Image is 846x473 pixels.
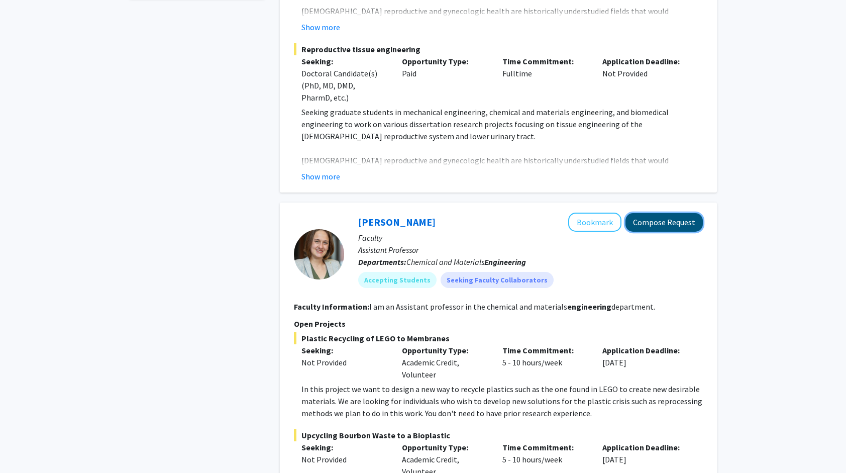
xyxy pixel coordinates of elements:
[301,154,703,227] p: [DEMOGRAPHIC_DATA] reproductive and gynecologic health are historically understudied fields that ...
[301,67,387,104] div: Doctoral Candidate(s) (PhD, MD, DMD, PharmD, etc.)
[406,257,526,267] span: Chemical and Materials
[568,213,621,232] button: Add Malgorzata Chwatko to Bookmarks
[294,332,703,344] span: Plastic Recycling of LEGO to Membranes
[502,55,588,67] p: Time Commitment:
[495,344,595,381] div: 5 - 10 hours/week
[402,441,487,453] p: Opportunity Type:
[294,302,369,312] b: Faculty Information:
[402,344,487,356] p: Opportunity Type:
[8,428,43,465] iframe: Chat
[358,244,703,256] p: Assistant Professor
[602,441,688,453] p: Application Deadline:
[301,21,340,33] button: Show more
[625,213,703,232] button: Compose Request to Malgorzata Chwatko
[294,318,703,330] p: Open Projects
[567,302,611,312] b: engineering
[602,55,688,67] p: Application Deadline:
[301,441,387,453] p: Seeking:
[301,170,340,182] button: Show more
[402,55,487,67] p: Opportunity Type:
[602,344,688,356] p: Application Deadline:
[484,257,526,267] b: Engineering
[369,302,655,312] fg-read-more: I am an Assistant professor in the chemical and materials department.
[301,106,703,142] p: Seeking graduate students in mechanical engineering, chemical and materials engineering, and biom...
[301,453,387,465] div: Not Provided
[394,344,495,381] div: Academic Credit, Volunteer
[595,344,695,381] div: [DATE]
[358,232,703,244] p: Faculty
[495,55,595,104] div: Fulltime
[301,344,387,356] p: Seeking:
[301,383,703,419] p: In this project we want to design a new way to recycle plastics such as the one found in LEGO to ...
[301,5,703,77] p: [DEMOGRAPHIC_DATA] reproductive and gynecologic health are historically understudied fields that ...
[502,441,588,453] p: Time Commitment:
[394,55,495,104] div: Paid
[294,43,703,55] span: Reproductive tissue engineering
[294,429,703,441] span: Upcycling Bourbon Waste to a Bioplastic
[502,344,588,356] p: Time Commitment:
[301,356,387,368] div: Not Provided
[595,55,695,104] div: Not Provided
[301,55,387,67] p: Seeking:
[441,272,554,288] mat-chip: Seeking Faculty Collaborators
[358,216,436,228] a: [PERSON_NAME]
[358,272,437,288] mat-chip: Accepting Students
[358,257,406,267] b: Departments:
